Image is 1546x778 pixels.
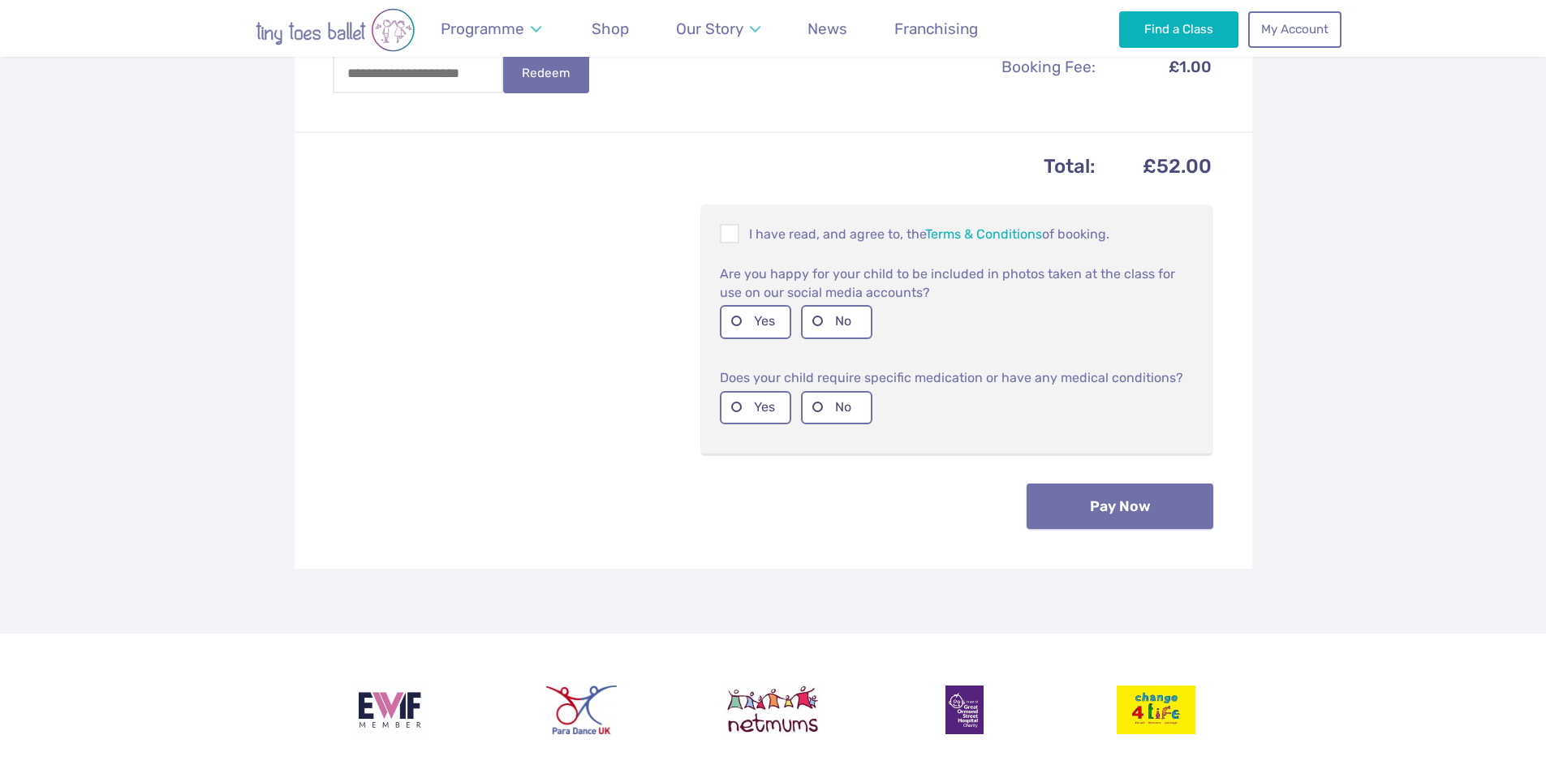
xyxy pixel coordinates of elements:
p: I have read, and agree to, the of booking. [720,224,1194,243]
img: Para Dance UK [546,686,616,734]
span: Programme [441,19,524,38]
a: Programme [433,10,549,48]
a: Terms & Conditions [925,226,1042,242]
span: Franchising [894,19,978,38]
th: Booking Fee: [923,54,1096,80]
a: Find a Class [1119,11,1238,47]
label: Yes [720,391,791,424]
p: Are you happy for your child to be included in photos taken at the class for use on our social me... [720,264,1194,302]
span: Our Story [676,19,743,38]
label: Yes [720,305,791,338]
td: £52.00 [1098,150,1212,183]
td: £1.00 [1098,54,1212,80]
p: Does your child require specific medication or have any medical conditions? [720,368,1194,388]
a: Franchising [887,10,986,48]
a: Our Story [668,10,768,48]
span: News [807,19,847,38]
label: No [801,391,872,424]
button: Pay Now [1027,484,1213,529]
span: Shop [592,19,629,38]
img: Encouraging Women Into Franchising [351,686,428,734]
a: Shop [584,10,637,48]
a: My Account [1248,11,1341,47]
th: Total: [334,150,1097,183]
button: Redeem [503,53,589,93]
img: tiny toes ballet [205,8,465,52]
label: No [801,305,872,338]
a: News [800,10,855,48]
